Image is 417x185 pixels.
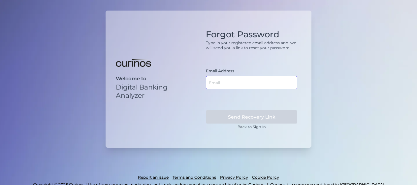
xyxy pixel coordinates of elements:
[173,174,216,181] a: Terms and Conditions
[206,110,297,124] button: Send Recovery Link
[116,59,151,67] img: Digital Banking Analyzer
[116,83,186,99] p: Digital Banking Analyzer
[206,68,234,73] label: Email Address
[206,76,297,89] input: Email
[220,174,248,181] a: Privacy Policy
[116,76,186,82] p: Welcome to
[206,29,297,40] h1: Forgot Password
[252,174,279,181] a: Cookie Policy
[138,174,169,181] a: Report an issue
[238,125,266,129] a: Back to Sign In
[206,40,297,50] p: Type in your registered email address and we will send you a link to reset your password.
